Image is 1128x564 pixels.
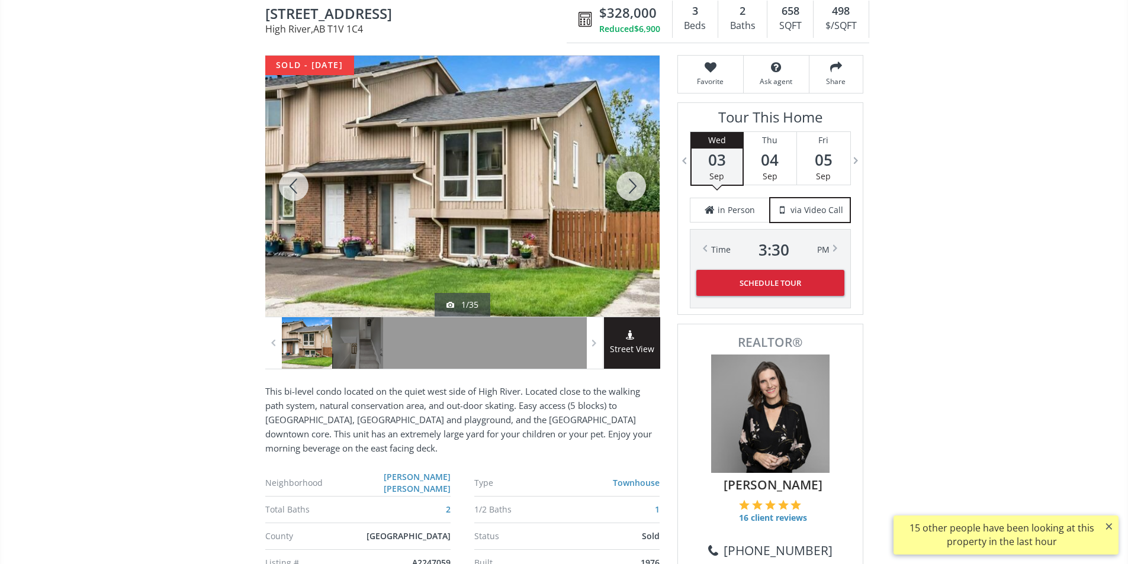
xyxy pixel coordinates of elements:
span: 03 [692,152,743,168]
div: County [265,532,364,540]
div: 20 Cataract Road SW High River, AB T1V 1C4 - Photo 1 of 35 [265,56,660,317]
span: [GEOGRAPHIC_DATA] [367,530,451,542]
div: 1/35 [446,299,478,311]
div: 1/2 Baths [474,505,573,514]
img: 1 of 5 stars [739,499,750,510]
div: 15 other people have been looking at this property in the last hour [899,521,1104,549]
div: $/SQFT [820,17,862,35]
div: 2 [724,4,761,19]
p: This bi-level condo located on the quiet west side of High River. Located close to the walking pa... [265,384,660,455]
button: Schedule Tour [696,270,844,296]
a: 2 [446,504,451,515]
span: Sold [642,530,660,542]
span: 05 [797,152,850,168]
span: Ask agent [750,76,803,86]
a: [PHONE_NUMBER] [708,542,833,559]
span: $6,900 [634,23,660,35]
div: sold - [DATE] [265,56,354,75]
span: via Video Call [790,204,843,216]
span: [PERSON_NAME] [697,476,850,494]
span: High River , AB T1V 1C4 [265,24,573,34]
span: in Person [718,204,755,216]
a: [PERSON_NAME] [PERSON_NAME] [384,471,451,494]
div: Reduced [599,23,660,35]
span: 20 Cataract Road SW [265,6,573,24]
span: Sep [709,170,724,182]
div: Neighborhood [265,479,343,487]
a: Townhouse [613,477,660,488]
img: 2 of 5 stars [752,499,763,510]
div: 3 [679,4,712,19]
span: Sep [816,170,831,182]
span: 04 [744,152,796,168]
span: $328,000 [599,4,657,22]
span: 16 client reviews [739,512,807,524]
div: Fri [797,132,850,149]
img: Photo of Sarah Scott [711,354,830,473]
span: Favorite [684,76,737,86]
img: 4 of 5 stars [778,499,789,510]
img: 3 of 5 stars [765,499,776,510]
button: × [1100,515,1119,537]
div: Status [474,532,573,540]
div: SQFT [773,17,807,35]
a: 1 [655,504,660,515]
span: Share [815,76,857,86]
div: Total Baths [265,505,364,514]
div: Thu [744,132,796,149]
div: Beds [679,17,712,35]
h3: Tour This Home [690,109,851,131]
span: REALTOR® [691,336,850,349]
div: Type [474,479,573,487]
div: Baths [724,17,761,35]
span: Sep [763,170,777,182]
div: 498 [820,4,862,19]
span: Street View [604,343,660,356]
img: 5 of 5 stars [790,499,801,510]
span: 658 [782,4,799,19]
div: Time PM [711,241,830,258]
div: Wed [692,132,743,149]
span: 3 : 30 [759,241,789,258]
